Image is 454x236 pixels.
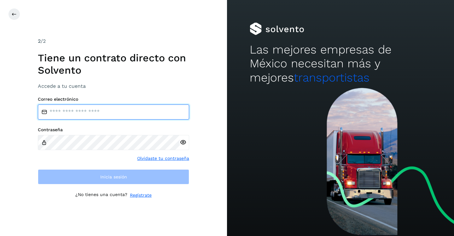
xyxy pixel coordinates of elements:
span: Inicia sesión [100,175,127,179]
h2: Las mejores empresas de México necesitan más y mejores [250,43,431,85]
div: /2 [38,37,189,45]
a: Regístrate [130,192,152,199]
label: Contraseña [38,127,189,132]
p: ¿No tienes una cuenta? [75,192,127,199]
h1: Tiene un contrato directo con Solvento [38,52,189,76]
span: transportistas [294,71,370,84]
span: 2 [38,38,41,44]
button: Inicia sesión [38,169,189,184]
a: Olvidaste tu contraseña [137,155,189,162]
h3: Accede a tu cuenta [38,83,189,89]
label: Correo electrónico [38,97,189,102]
